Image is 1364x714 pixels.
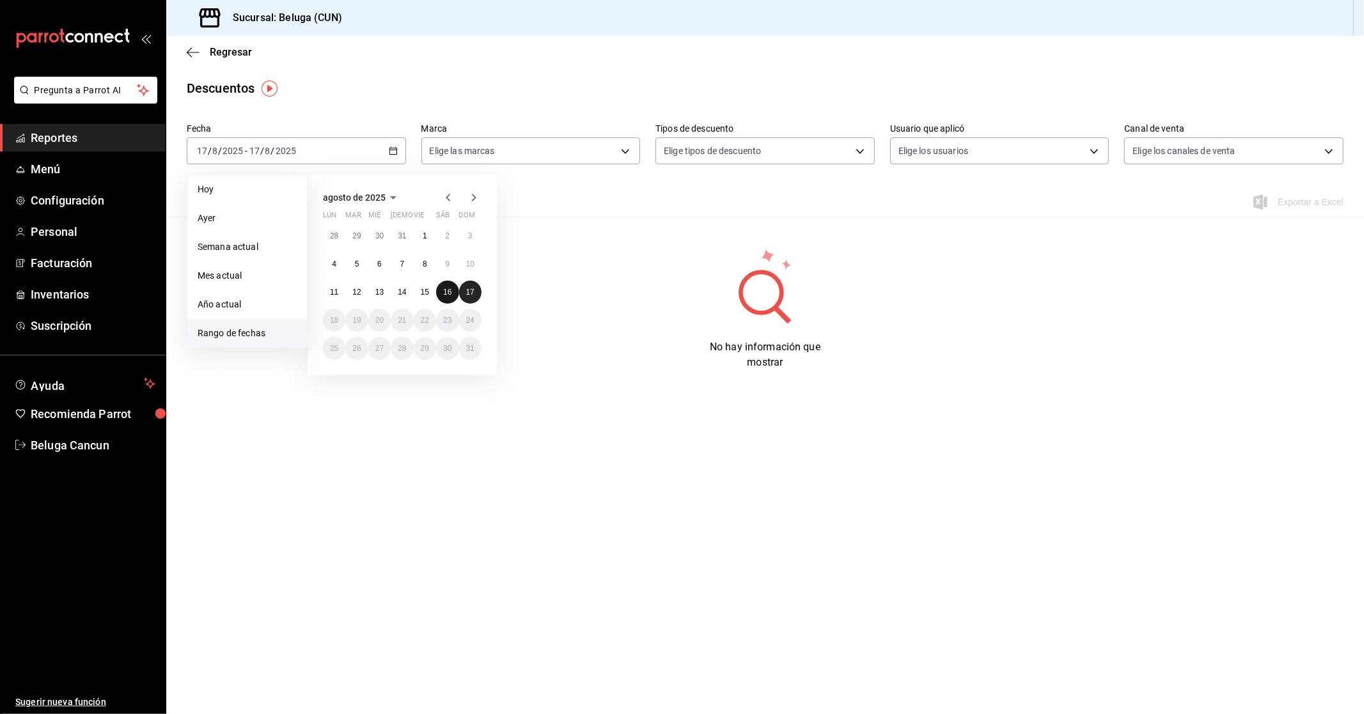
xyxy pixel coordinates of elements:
[1124,125,1344,134] label: Canal de venta
[262,81,278,97] img: Tooltip marker
[330,288,338,297] abbr: 11 de agosto de 2025
[443,344,451,353] abbr: 30 de agosto de 2025
[323,211,336,224] abbr: lunes
[265,146,271,156] input: --
[430,144,495,157] span: Elige las marcas
[9,93,157,106] a: Pregunta a Parrot AI
[222,146,244,156] input: ----
[352,288,361,297] abbr: 12 de agosto de 2025
[141,33,151,43] button: open_drawer_menu
[459,337,482,360] button: 31 de agosto de 2025
[375,288,384,297] abbr: 13 de agosto de 2025
[664,144,761,157] span: Elige tipos de descuento
[459,211,475,224] abbr: domingo
[245,146,247,156] span: -
[352,316,361,325] abbr: 19 de agosto de 2025
[421,344,429,353] abbr: 29 de agosto de 2025
[414,337,436,360] button: 29 de agosto de 2025
[1133,144,1235,157] span: Elige los canales de venta
[436,211,450,224] abbr: sábado
[710,341,820,368] span: No hay información que mostrar
[355,260,359,268] abbr: 5 de agosto de 2025
[398,288,406,297] abbr: 14 de agosto de 2025
[260,146,264,156] span: /
[466,316,474,325] abbr: 24 de agosto de 2025
[436,252,459,276] button: 9 de agosto de 2025
[330,231,338,240] abbr: 28 de julio de 2025
[398,316,406,325] abbr: 21 de agosto de 2025
[400,260,405,268] abbr: 7 de agosto de 2025
[345,211,361,224] abbr: martes
[345,281,368,304] button: 12 de agosto de 2025
[345,309,368,332] button: 19 de agosto de 2025
[31,254,155,272] span: Facturación
[15,695,155,709] span: Sugerir nueva función
[223,10,342,26] h3: Sucursal: Beluga (CUN)
[208,146,212,156] span: /
[345,252,368,276] button: 5 de agosto de 2025
[323,337,345,360] button: 25 de agosto de 2025
[443,316,451,325] abbr: 23 de agosto de 2025
[377,260,382,268] abbr: 6 de agosto de 2025
[414,252,436,276] button: 8 de agosto de 2025
[459,224,482,247] button: 3 de agosto de 2025
[323,252,345,276] button: 4 de agosto de 2025
[391,224,413,247] button: 31 de julio de 2025
[445,260,450,268] abbr: 9 de agosto de 2025
[187,125,406,134] label: Fecha
[198,183,297,196] span: Hoy
[345,224,368,247] button: 29 de julio de 2025
[275,146,297,156] input: ----
[423,231,427,240] abbr: 1 de agosto de 2025
[14,77,157,104] button: Pregunta a Parrot AI
[391,211,466,224] abbr: jueves
[398,344,406,353] abbr: 28 de agosto de 2025
[368,309,391,332] button: 20 de agosto de 2025
[436,337,459,360] button: 30 de agosto de 2025
[423,260,427,268] abbr: 8 de agosto de 2025
[271,146,275,156] span: /
[443,288,451,297] abbr: 16 de agosto de 2025
[459,309,482,332] button: 24 de agosto de 2025
[368,337,391,360] button: 27 de agosto de 2025
[218,146,222,156] span: /
[391,337,413,360] button: 28 de agosto de 2025
[323,309,345,332] button: 18 de agosto de 2025
[368,211,380,224] abbr: miércoles
[421,125,641,134] label: Marca
[210,46,252,58] span: Regresar
[368,224,391,247] button: 30 de julio de 2025
[198,212,297,225] span: Ayer
[249,146,260,156] input: --
[35,84,137,97] span: Pregunta a Parrot AI
[212,146,218,156] input: --
[352,344,361,353] abbr: 26 de agosto de 2025
[436,309,459,332] button: 23 de agosto de 2025
[890,125,1109,134] label: Usuario que aplicó
[468,231,473,240] abbr: 3 de agosto de 2025
[196,146,208,156] input: --
[323,192,386,203] span: agosto de 2025
[368,281,391,304] button: 13 de agosto de 2025
[436,224,459,247] button: 2 de agosto de 2025
[445,231,450,240] abbr: 2 de agosto de 2025
[375,231,384,240] abbr: 30 de julio de 2025
[31,192,155,209] span: Configuración
[31,376,139,391] span: Ayuda
[398,231,406,240] abbr: 31 de julio de 2025
[332,260,336,268] abbr: 4 de agosto de 2025
[414,211,424,224] abbr: viernes
[198,327,297,340] span: Rango de fechas
[330,344,338,353] abbr: 25 de agosto de 2025
[436,281,459,304] button: 16 de agosto de 2025
[352,231,361,240] abbr: 29 de julio de 2025
[330,316,338,325] abbr: 18 de agosto de 2025
[323,190,401,205] button: agosto de 2025
[375,344,384,353] abbr: 27 de agosto de 2025
[898,144,968,157] span: Elige los usuarios
[459,281,482,304] button: 17 de agosto de 2025
[655,125,875,134] label: Tipos de descuento
[31,437,155,454] span: Beluga Cancun
[414,224,436,247] button: 1 de agosto de 2025
[375,316,384,325] abbr: 20 de agosto de 2025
